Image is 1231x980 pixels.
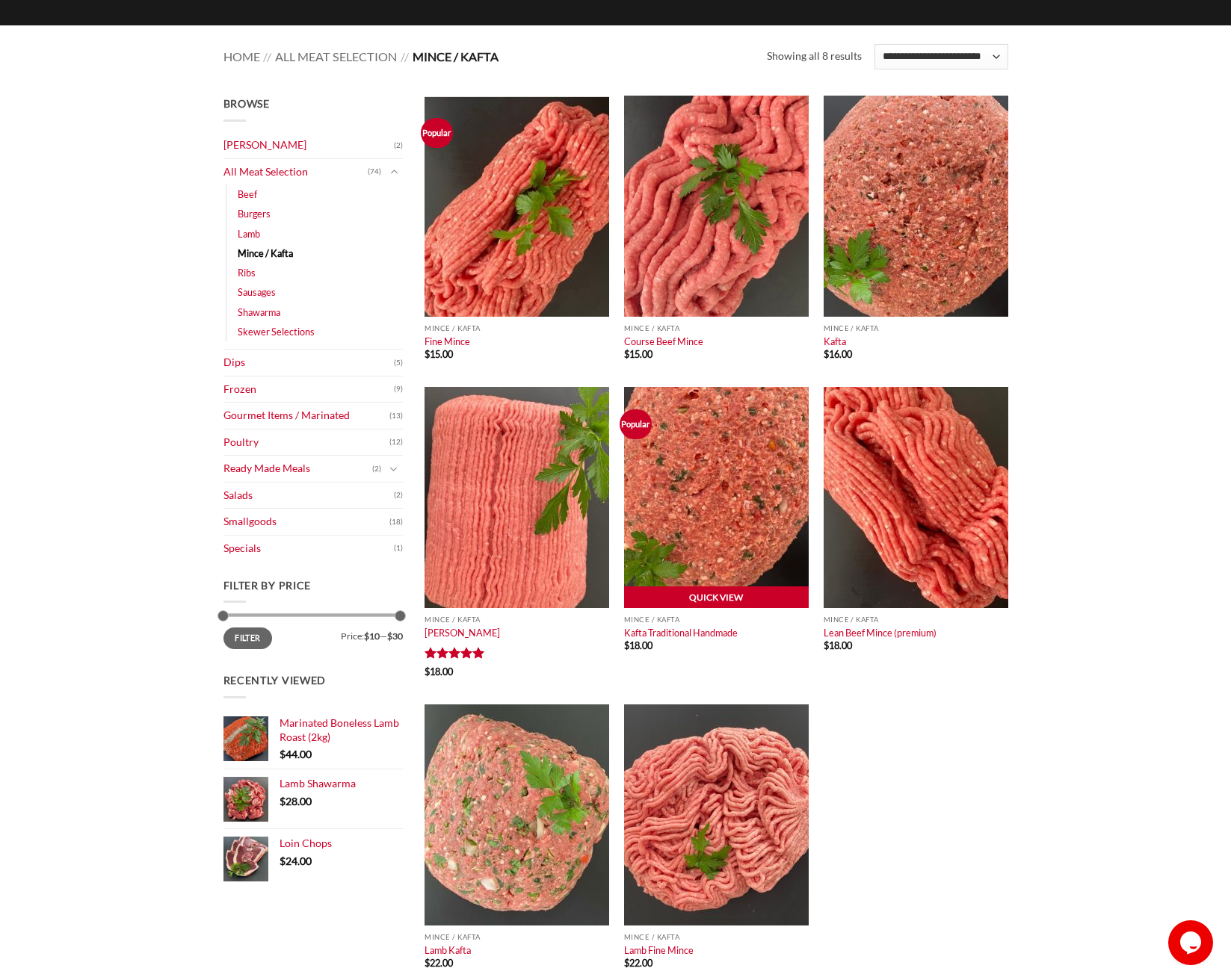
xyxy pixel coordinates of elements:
a: Lamb [238,224,260,244]
span: (1) [394,537,403,559]
img: Course Beef Mince [624,96,809,317]
a: Kafta Traditional Handmade [624,627,738,639]
bdi: 24.00 [280,855,312,867]
p: Mince / Kafta [624,615,809,624]
span: (18) [389,511,403,533]
span: $ [280,795,286,807]
span: $ [425,666,430,677]
p: Mince / Kafta [624,933,809,941]
span: Rated out of 5 [425,647,485,665]
a: Mince / Kafta [238,244,293,263]
span: (74) [368,161,381,183]
span: (2) [394,484,403,506]
bdi: 16.00 [824,348,852,360]
span: (12) [389,431,403,453]
a: Ribs [238,263,256,282]
span: $ [824,639,829,651]
span: Recently Viewed [223,674,327,686]
a: Ready Made Meals [223,456,372,482]
a: Sausages [238,282,276,302]
span: $ [280,855,286,867]
p: Mince / Kafta [425,615,609,624]
span: (5) [394,352,403,374]
p: Mince / Kafta [624,324,809,332]
a: Smallgoods [223,509,389,535]
span: $ [824,348,829,360]
span: $10 [364,630,380,642]
a: Home [223,49,260,63]
a: Loin Chops [280,837,403,850]
button: Toggle [385,164,403,180]
bdi: 22.00 [624,957,652,969]
span: Mince / Kafta [413,49,499,63]
span: Filter by price [223,579,312,592]
bdi: 18.00 [824,639,852,651]
bdi: 15.00 [624,348,652,360]
p: Mince / Kafta [425,933,609,941]
bdi: 44.00 [280,748,312,760]
a: [PERSON_NAME] [223,132,394,158]
span: $ [624,957,629,969]
a: [PERSON_NAME] [425,627,500,639]
a: Specials [223,536,394,562]
button: Filter [223,627,273,648]
a: Gourmet Items / Marinated [223,403,389,429]
a: Beef [238,184,257,204]
a: Shawarma [238,303,280,322]
a: Lean Beef Mince (premium) [824,627,937,639]
iframe: chat widget [1168,920,1216,965]
span: Loin Chops [280,837,332,849]
span: $ [624,348,629,360]
bdi: 18.00 [425,666,453,677]
span: (2) [394,134,403,157]
a: Frozen [223,376,394,403]
a: Poultry [223,429,389,456]
select: Shop order [874,44,1008,69]
p: Mince / Kafta [824,615,1008,624]
button: Toggle [385,461,403,477]
span: (2) [372,458,381,480]
img: Lamb Kafta [425,704,609,925]
span: Marinated Boneless Lamb Roast (2kg) [280,716,399,742]
a: Dips [223,350,394,376]
img: Kibbeh Mince [425,387,609,608]
span: $ [425,957,430,969]
img: Lamb Fine Mince [624,704,809,925]
a: Salads [223,483,394,509]
a: Kafta [824,335,846,347]
span: (9) [394,378,403,400]
img: Kafta [824,96,1008,317]
a: All Meat Selection [223,159,368,185]
span: $ [624,639,629,651]
a: Fine Mince [425,335,470,347]
a: Burgers [238,204,271,223]
span: (13) [389,405,403,427]
a: All Meat Selection [275,49,397,63]
a: Quick View [624,586,809,609]
bdi: 18.00 [624,639,652,651]
a: Course Beef Mince [624,335,703,347]
a: Marinated Boneless Lamb Roast (2kg) [280,716,403,744]
a: Lamb Fine Mince [624,944,694,956]
bdi: 28.00 [280,795,312,807]
img: Beef Mince [425,96,609,317]
span: $ [425,348,430,360]
span: Browse [223,97,270,110]
p: Mince / Kafta [425,324,609,332]
div: Rated 5 out of 5 [425,647,485,661]
span: Lamb Shawarma [280,777,356,790]
p: Showing all 8 results [767,48,862,65]
img: Kafta Traditional Handmade [624,387,809,608]
span: // [401,49,409,63]
div: Price: — [223,627,403,641]
span: $30 [387,630,403,642]
a: Skewer Selections [238,322,315,341]
img: Lean Beef Mince [824,387,1008,608]
bdi: 22.00 [425,957,453,969]
a: Lamb Shawarma [280,777,403,790]
a: Lamb Kafta [425,944,471,956]
span: // [263,49,271,63]
span: $ [280,748,286,760]
bdi: 15.00 [425,348,453,360]
p: Mince / Kafta [824,324,1008,332]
